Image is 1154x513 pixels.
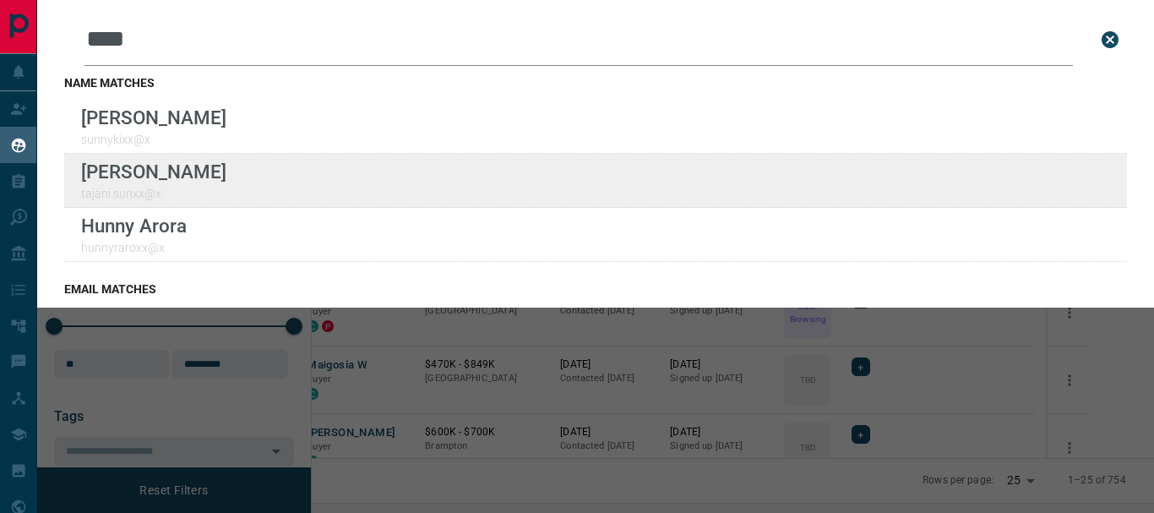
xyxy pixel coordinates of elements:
p: sunnykixx@x [81,133,226,146]
h3: name matches [64,76,1127,90]
p: hunnyraroxx@x [81,241,187,254]
p: Hunny Arora [81,215,187,237]
p: tajani.sunxx@x [81,187,226,200]
p: [PERSON_NAME] [81,106,226,128]
button: close search bar [1093,23,1127,57]
h3: email matches [64,282,1127,296]
p: [PERSON_NAME] [81,161,226,183]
